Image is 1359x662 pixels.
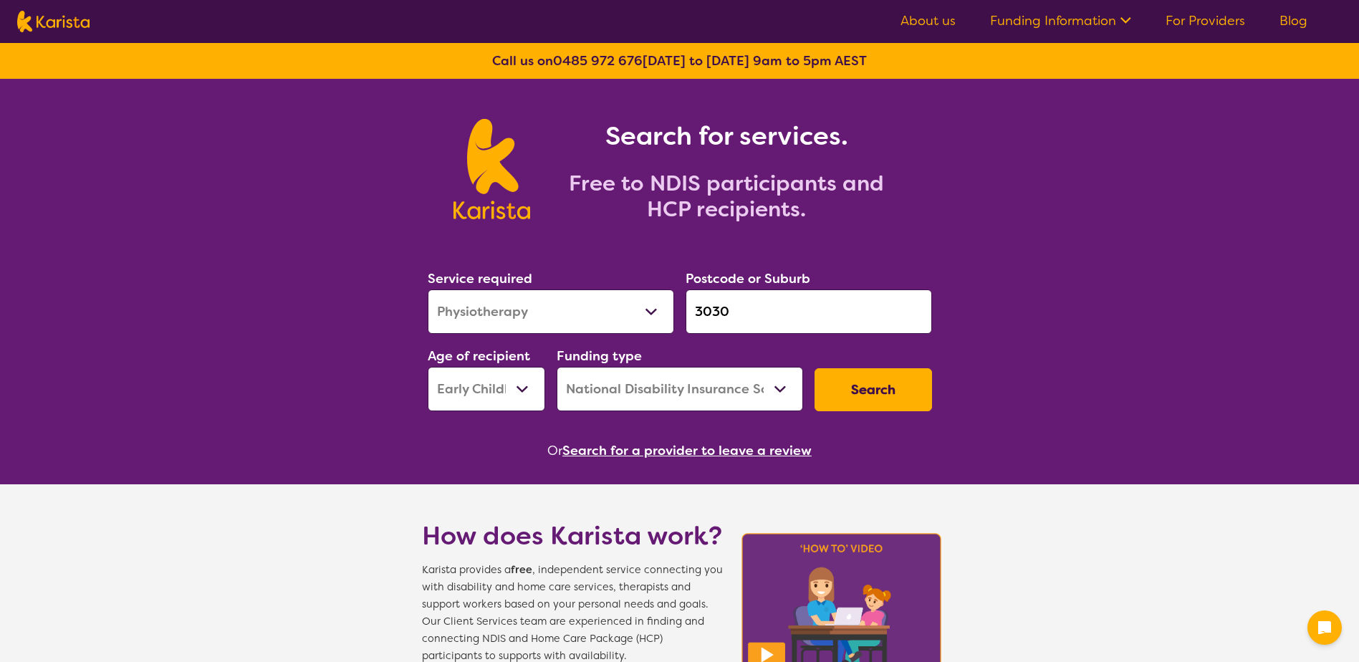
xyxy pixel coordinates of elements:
[17,11,90,32] img: Karista logo
[990,12,1131,29] a: Funding Information
[901,12,956,29] a: About us
[511,563,532,577] b: free
[557,347,642,365] label: Funding type
[453,119,530,219] img: Karista logo
[562,440,812,461] button: Search for a provider to leave a review
[553,52,643,69] a: 0485 972 676
[428,347,530,365] label: Age of recipient
[547,171,906,222] h2: Free to NDIS participants and HCP recipients.
[428,270,532,287] label: Service required
[815,368,932,411] button: Search
[547,440,562,461] span: Or
[686,270,810,287] label: Postcode or Suburb
[1279,12,1307,29] a: Blog
[1166,12,1245,29] a: For Providers
[492,52,867,69] b: Call us on [DATE] to [DATE] 9am to 5pm AEST
[686,289,932,334] input: Type
[422,519,723,553] h1: How does Karista work?
[547,119,906,153] h1: Search for services.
